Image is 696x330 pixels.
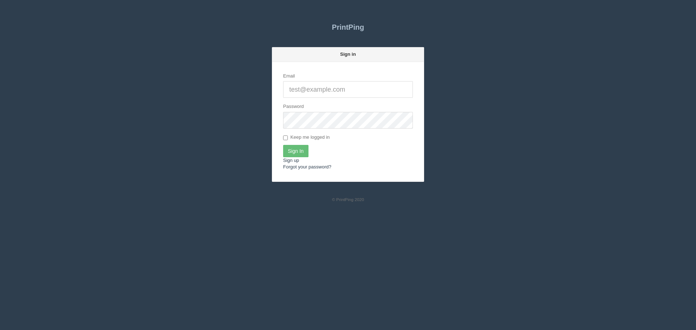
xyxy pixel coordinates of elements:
input: test@example.com [283,81,413,98]
label: Email [283,73,295,80]
a: Forgot your password? [283,164,331,170]
a: Sign up [283,158,299,163]
small: © PrintPing 2020 [332,197,364,202]
strong: Sign in [340,51,356,57]
input: Keep me logged in [283,135,288,140]
label: Password [283,103,304,110]
a: PrintPing [272,18,424,36]
label: Keep me logged in [283,134,330,141]
input: Sign In [283,145,308,157]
